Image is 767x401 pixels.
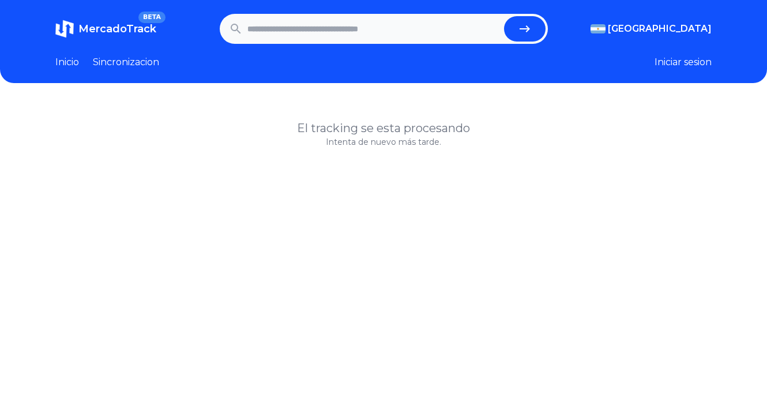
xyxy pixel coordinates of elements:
button: Iniciar sesion [655,55,712,69]
a: Inicio [55,55,79,69]
button: [GEOGRAPHIC_DATA] [591,22,712,36]
a: Sincronizacion [93,55,159,69]
img: MercadoTrack [55,20,74,38]
h1: El tracking se esta procesando [55,120,712,136]
span: BETA [138,12,166,23]
span: [GEOGRAPHIC_DATA] [608,22,712,36]
img: Argentina [591,24,606,33]
a: MercadoTrackBETA [55,20,156,38]
p: Intenta de nuevo más tarde. [55,136,712,148]
span: MercadoTrack [78,23,156,35]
